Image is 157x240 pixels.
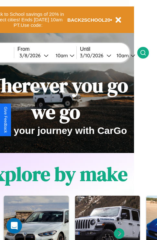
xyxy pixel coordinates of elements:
div: Open Intercom Messenger [6,218,22,234]
button: 10am [111,52,137,59]
label: From [17,46,76,52]
button: 10am [50,52,76,59]
div: 3 / 10 / 2026 [80,52,107,59]
button: 3/8/2026 [17,52,50,59]
label: Until [80,46,137,52]
div: 10am [113,52,130,59]
div: Give Feedback [3,107,8,133]
b: BACK2SCHOOL20 [67,17,110,23]
div: 10am [52,52,70,59]
div: 3 / 8 / 2026 [19,52,44,59]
